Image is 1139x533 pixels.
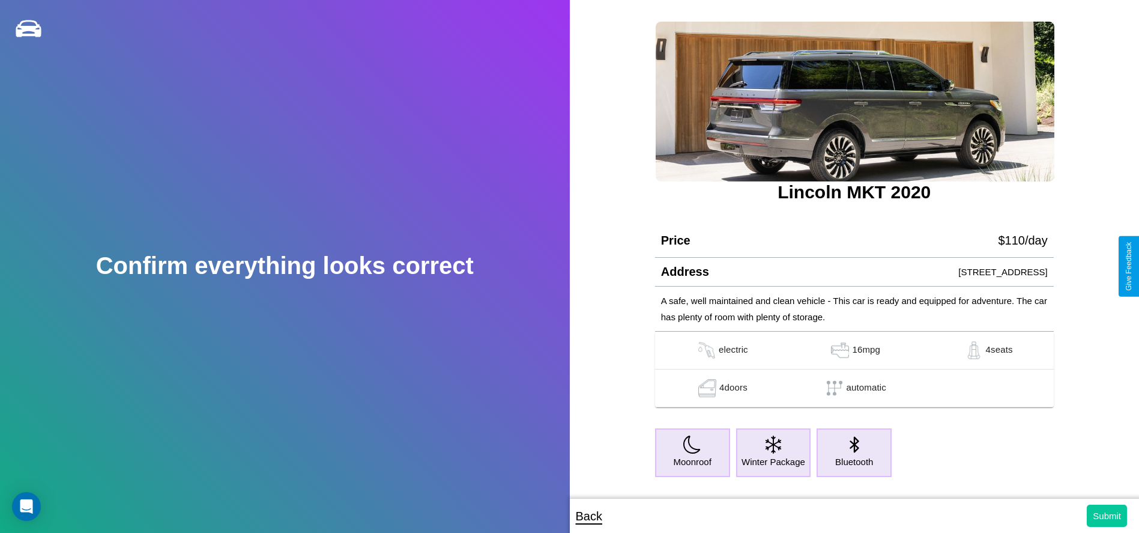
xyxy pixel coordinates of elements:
[1087,505,1127,527] button: Submit
[1125,242,1133,291] div: Give Feedback
[695,341,719,359] img: gas
[852,341,880,359] p: 16 mpg
[673,454,711,470] p: Moonroof
[576,505,602,527] p: Back
[847,379,886,397] p: automatic
[661,234,690,248] h4: Price
[828,341,852,359] img: gas
[661,265,709,279] h4: Address
[986,341,1013,359] p: 4 seats
[661,293,1048,325] p: A safe, well maintained and clean vehicle - This car is ready and equipped for adventure. The car...
[719,341,748,359] p: electric
[695,379,719,397] img: gas
[742,454,805,470] p: Winter Package
[962,341,986,359] img: gas
[655,182,1054,203] h3: Lincoln MKT 2020
[835,454,873,470] p: Bluetooth
[655,332,1054,407] table: simple table
[719,379,748,397] p: 4 doors
[12,492,41,521] div: Open Intercom Messenger
[998,230,1047,251] p: $ 110 /day
[96,252,474,279] h2: Confirm everything looks correct
[958,264,1047,280] p: [STREET_ADDRESS]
